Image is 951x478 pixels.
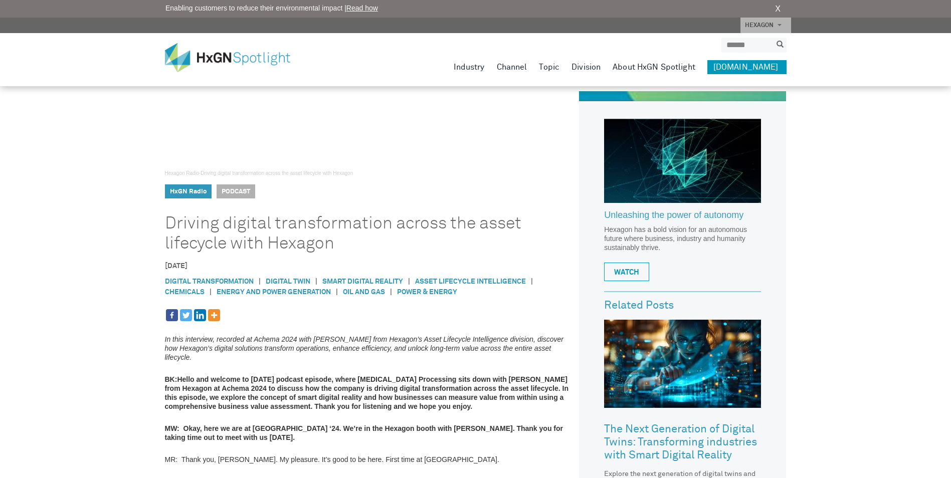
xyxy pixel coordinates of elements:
[343,289,385,296] a: Oil and gas
[385,287,397,298] span: |
[604,225,761,252] p: Hexagon has a bold vision for an autonomous future where business, industry and humanity sustaina...
[165,455,575,464] p: MR: Thank you, [PERSON_NAME]. My pleasure. It’s good to be here. First time at [GEOGRAPHIC_DATA].
[165,170,200,176] a: Hexagon Radio
[613,60,695,74] a: About HxGN Spotlight
[217,289,331,296] a: Energy and power generation
[217,184,255,198] span: Podcast
[740,18,791,33] a: HEXAGON
[208,309,220,321] a: More
[604,119,761,203] img: Hexagon_CorpVideo_Pod_RR_2.jpg
[205,287,217,298] span: |
[180,309,192,321] a: Twitter
[604,300,761,312] h3: Related Posts
[403,277,415,287] span: |
[497,60,527,74] a: Channel
[526,277,538,287] span: |
[165,375,569,410] strong: Hello and welcome to [DATE] podcast episode, where [MEDICAL_DATA] Processing sits down with [PERS...
[397,289,457,296] a: Power & Energy
[310,277,322,287] span: |
[572,60,601,74] a: Division
[165,424,563,441] strong: MW: Okay, here we are at [GEOGRAPHIC_DATA] ‘24. We’re in the Hexagon booth with [PERSON_NAME]. Th...
[166,309,178,321] a: Facebook
[165,278,254,285] a: Digital Transformation
[346,4,378,12] a: Read how
[165,263,187,270] time: [DATE]
[165,213,545,254] h1: Driving digital transformation across the asset lifecycle with Hexagon
[194,309,206,321] a: Linkedin
[165,375,177,383] strong: BK:
[539,60,559,74] a: Topic
[165,335,564,361] em: In this interview, recorded at Achema 2024 with [PERSON_NAME] from Hexagon’s Asset Lifecycle Inte...
[331,287,343,298] span: |
[266,278,310,285] a: Digital Twin
[604,210,761,225] a: Unleashing the power of autonomy
[604,415,761,469] a: The Next Generation of Digital Twins: Transforming industries with Smart Digital Reality
[604,320,761,408] img: The Next Generation of Digital Twins: Transforming industries with Smart Digital Reality
[165,43,305,72] img: HxGN Spotlight
[707,60,787,74] a: [DOMAIN_NAME]
[165,169,575,177] div: ·
[165,289,205,296] a: Chemicals
[604,263,649,281] a: WATCH
[454,60,485,74] a: Industry
[201,170,353,176] a: Driving digital transformation across the asset lifecycle with Hexagon
[775,3,781,15] a: X
[415,278,526,285] a: Asset Lifecycle Intelligence
[170,188,207,195] a: HxGN Radio
[254,277,266,287] span: |
[165,3,378,14] span: Enabling customers to reduce their environmental impact |
[322,278,403,285] a: Smart Digital Reality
